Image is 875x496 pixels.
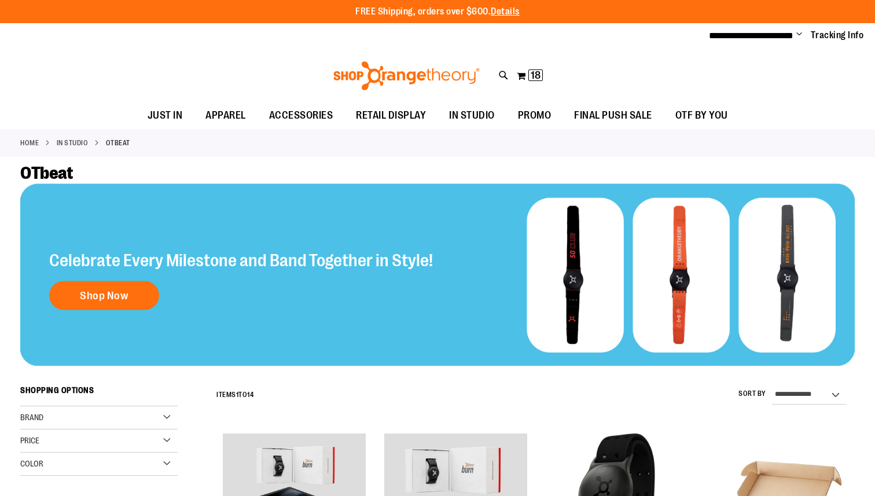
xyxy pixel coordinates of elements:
[20,459,43,468] span: Color
[738,389,766,399] label: Sort By
[332,61,481,90] img: Shop Orangetheory
[491,6,520,17] a: Details
[664,102,740,129] a: OTF BY YOU
[355,5,520,19] p: FREE Shipping, orders over $600.
[49,281,159,310] a: Shop Now
[437,102,506,128] a: IN STUDIO
[344,102,437,129] a: RETAIL DISPLAY
[356,102,426,128] span: RETAIL DISPLAY
[811,29,864,42] a: Tracking Info
[148,102,183,128] span: JUST IN
[269,102,333,128] span: ACCESSORIES
[796,30,802,41] button: Account menu
[194,102,258,129] a: APPAREL
[574,102,652,128] span: FINAL PUSH SALE
[136,102,194,129] a: JUST IN
[531,69,541,81] span: 18
[258,102,345,129] a: ACCESSORIES
[20,138,39,148] a: Home
[518,102,552,128] span: PROMO
[562,102,664,129] a: FINAL PUSH SALE
[57,138,89,148] a: IN STUDIO
[49,251,433,270] h2: Celebrate Every Milestone and Band Together in Style!
[20,413,43,422] span: Brand
[675,102,728,128] span: OTF BY YOU
[236,391,239,399] span: 1
[216,386,253,404] h2: Items to
[106,138,130,148] strong: OTbeat
[20,436,39,445] span: Price
[20,163,72,183] span: OTbeat
[506,102,563,129] a: PROMO
[247,391,253,399] span: 14
[20,380,178,406] strong: Shopping Options
[205,102,246,128] span: APPAREL
[449,102,495,128] span: IN STUDIO
[80,289,128,302] span: Shop Now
